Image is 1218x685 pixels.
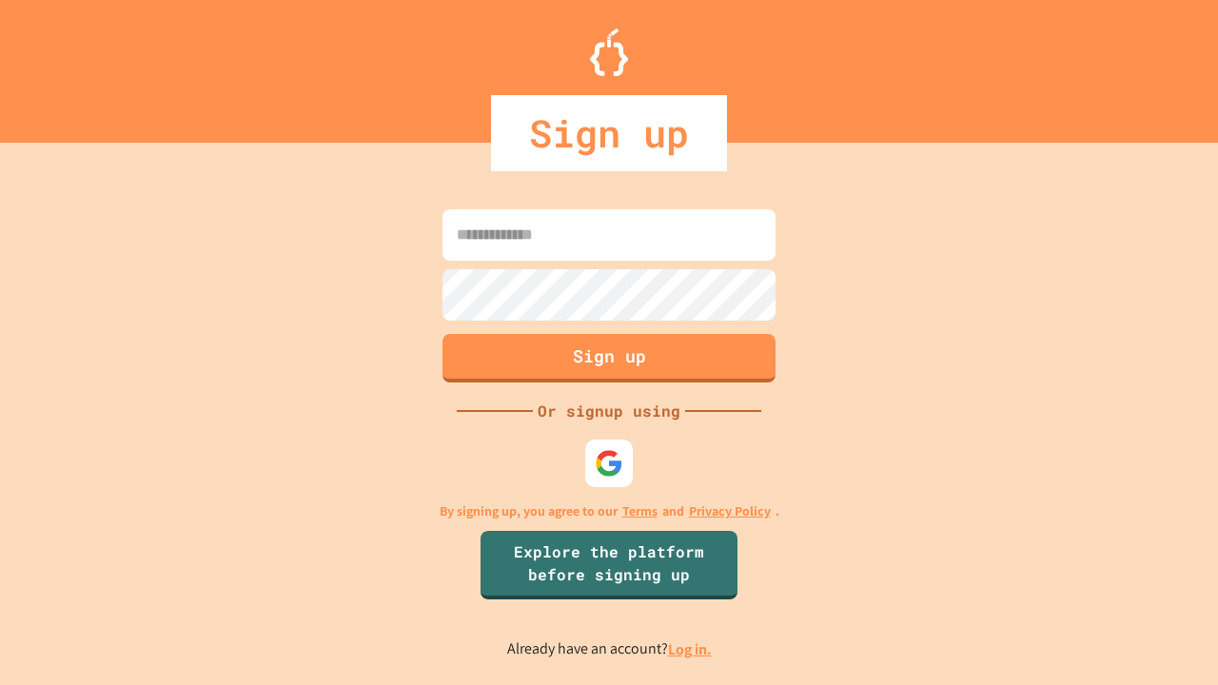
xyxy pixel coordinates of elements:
[622,501,658,521] a: Terms
[507,637,712,661] p: Already have an account?
[533,400,685,422] div: Or signup using
[590,29,628,76] img: Logo.svg
[440,501,779,521] p: By signing up, you agree to our and .
[442,334,776,382] button: Sign up
[481,531,737,599] a: Explore the platform before signing up
[491,95,727,171] div: Sign up
[668,639,712,659] a: Log in.
[689,501,771,521] a: Privacy Policy
[595,449,623,478] img: google-icon.svg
